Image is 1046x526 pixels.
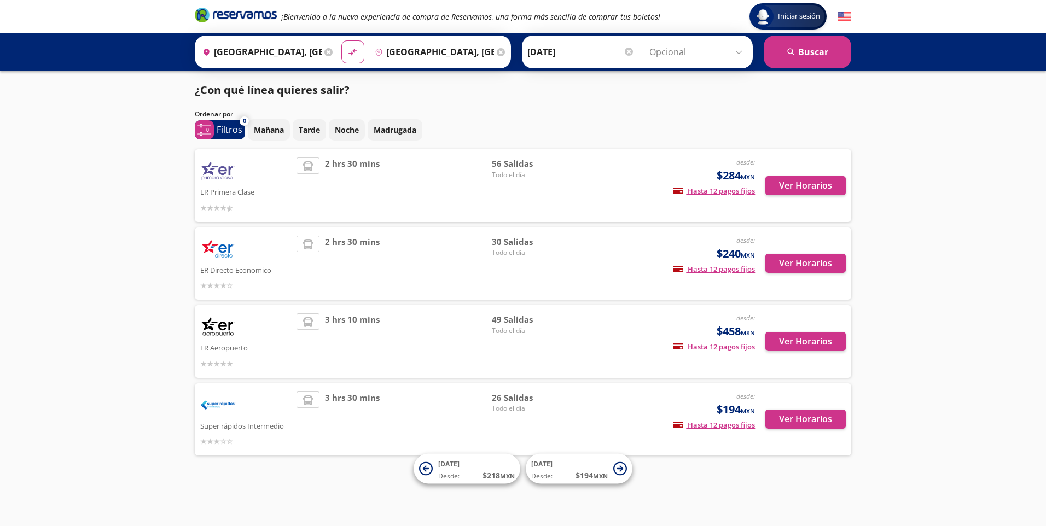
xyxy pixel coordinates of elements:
[492,313,568,326] span: 49 Salidas
[329,119,365,141] button: Noche
[438,471,460,481] span: Desde:
[736,313,755,323] em: desde:
[325,157,380,214] span: 2 hrs 30 mins
[200,263,291,276] p: ER Directo Economico
[248,119,290,141] button: Mañana
[500,472,515,480] small: MXN
[374,124,416,136] p: Madrugada
[325,236,380,292] span: 2 hrs 30 mins
[195,109,233,119] p: Ordenar por
[200,185,291,198] p: ER Primera Clase
[195,7,277,23] i: Brand Logo
[243,116,246,126] span: 0
[281,11,660,22] em: ¡Bienvenido a la nueva experiencia de compra de Reservamos, una forma más sencilla de comprar tus...
[673,186,755,196] span: Hasta 12 pagos fijos
[774,11,824,22] span: Iniciar sesión
[299,124,320,136] p: Tarde
[531,471,553,481] span: Desde:
[736,391,755,401] em: desde:
[200,391,236,419] img: Super rápidos Intermedio
[717,167,755,184] span: $284
[492,391,568,404] span: 26 Salidas
[200,236,236,263] img: ER Directo Economico
[736,236,755,245] em: desde:
[217,123,242,136] p: Filtros
[765,332,846,351] button: Ver Horarios
[531,459,553,469] span: [DATE]
[200,157,236,185] img: ER Primera Clase
[438,459,460,469] span: [DATE]
[195,82,350,98] p: ¿Con qué línea quieres salir?
[765,410,846,429] button: Ver Horarios
[335,124,359,136] p: Noche
[649,38,747,66] input: Opcional
[673,420,755,430] span: Hasta 12 pagos fijos
[414,454,520,484] button: [DATE]Desde:$218MXN
[492,248,568,258] span: Todo el día
[368,119,422,141] button: Madrugada
[200,341,291,354] p: ER Aeropuerto
[200,419,291,432] p: Super rápidos Intermedio
[325,391,380,448] span: 3 hrs 30 mins
[483,470,515,481] span: $ 218
[717,323,755,340] span: $458
[492,157,568,170] span: 56 Salidas
[492,170,568,180] span: Todo el día
[741,329,755,337] small: MXN
[741,173,755,181] small: MXN
[765,176,846,195] button: Ver Horarios
[741,407,755,415] small: MXN
[492,236,568,248] span: 30 Salidas
[195,7,277,26] a: Brand Logo
[492,326,568,336] span: Todo el día
[838,10,851,24] button: English
[673,342,755,352] span: Hasta 12 pagos fijos
[576,470,608,481] span: $ 194
[293,119,326,141] button: Tarde
[325,313,380,370] span: 3 hrs 10 mins
[527,38,635,66] input: Elegir Fecha
[370,38,494,66] input: Buscar Destino
[765,254,846,273] button: Ver Horarios
[593,472,608,480] small: MXN
[200,313,236,341] img: ER Aeropuerto
[717,246,755,262] span: $240
[254,124,284,136] p: Mañana
[526,454,632,484] button: [DATE]Desde:$194MXN
[736,157,755,167] em: desde:
[764,36,851,68] button: Buscar
[198,38,322,66] input: Buscar Origen
[717,401,755,418] span: $194
[195,120,245,139] button: 0Filtros
[673,264,755,274] span: Hasta 12 pagos fijos
[741,251,755,259] small: MXN
[492,404,568,413] span: Todo el día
